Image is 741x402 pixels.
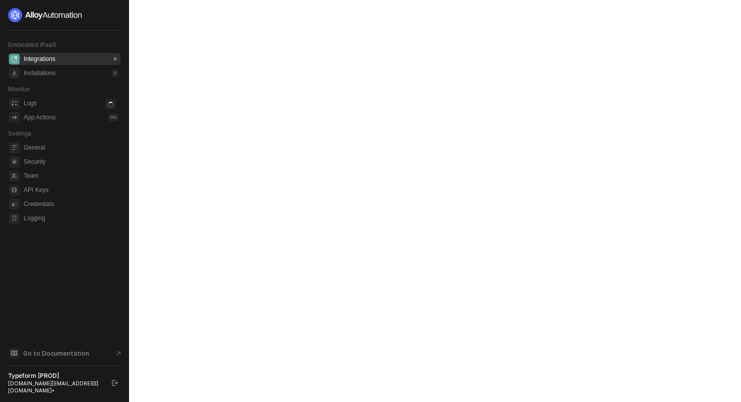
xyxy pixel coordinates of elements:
[8,85,30,93] span: Monitor
[24,156,118,168] span: Security
[24,69,55,78] div: Installations
[112,69,118,77] div: 0
[9,68,20,79] span: installations
[9,213,20,224] span: logging
[9,171,20,181] span: team
[8,380,103,394] div: [DOMAIN_NAME][EMAIL_ADDRESS][DOMAIN_NAME] •
[8,8,83,22] img: logo
[9,185,20,195] span: api-key
[108,113,118,121] div: 0 %
[9,54,20,64] span: integrations
[24,170,118,182] span: Team
[24,99,37,108] div: Logs
[24,212,118,224] span: Logging
[113,349,124,359] span: document-arrow
[24,184,118,196] span: API Keys
[24,55,55,63] div: Integrations
[8,41,56,48] span: Embedded iPaaS
[9,157,20,167] span: security
[8,8,120,22] a: logo
[112,380,118,386] span: logout
[24,113,55,122] div: App Actions
[112,55,118,63] div: 0
[23,349,89,358] span: Go to Documentation
[24,142,118,154] span: General
[105,99,116,110] span: icon-loader
[9,112,20,123] span: icon-app-actions
[8,129,31,137] span: Settings
[9,98,20,109] span: icon-logs
[9,348,19,358] span: documentation
[9,199,20,210] span: credentials
[8,347,121,359] a: Knowledge Base
[24,198,118,210] span: Credentials
[8,372,103,380] div: Typeform [PROD]
[9,143,20,153] span: general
